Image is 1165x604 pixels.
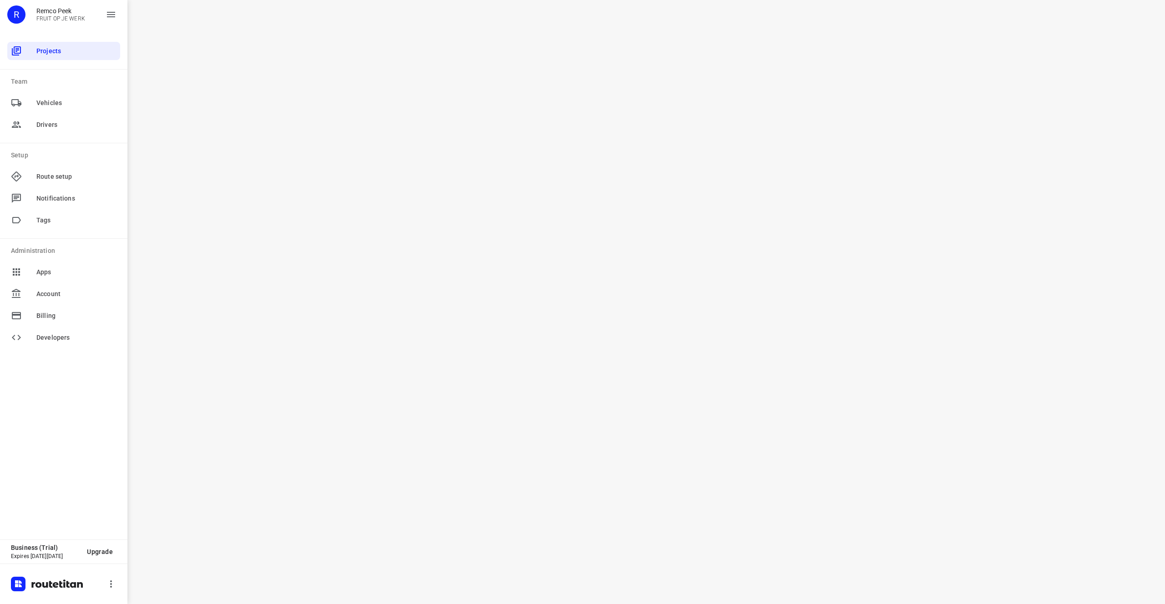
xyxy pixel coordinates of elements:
span: Billing [36,311,116,321]
span: Drivers [36,120,116,130]
p: Expires [DATE][DATE] [11,553,80,559]
div: Vehicles [7,94,120,112]
div: R [7,5,25,24]
span: Apps [36,267,116,277]
div: Route setup [7,167,120,186]
span: Developers [36,333,116,342]
div: Projects [7,42,120,60]
div: Drivers [7,116,120,134]
p: Administration [11,246,120,256]
span: Account [36,289,116,299]
span: Notifications [36,194,116,203]
p: Team [11,77,120,86]
span: Upgrade [87,548,113,555]
span: Route setup [36,172,116,181]
span: Projects [36,46,116,56]
p: Business (Trial) [11,544,80,551]
p: FRUIT OP JE WERK [36,15,85,22]
span: Vehicles [36,98,116,108]
div: Billing [7,307,120,325]
button: Upgrade [80,544,120,560]
p: Remco Peek [36,7,85,15]
div: Apps [7,263,120,281]
p: Setup [11,151,120,160]
div: Account [7,285,120,303]
div: Tags [7,211,120,229]
div: Developers [7,328,120,347]
div: Notifications [7,189,120,207]
span: Tags [36,216,116,225]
